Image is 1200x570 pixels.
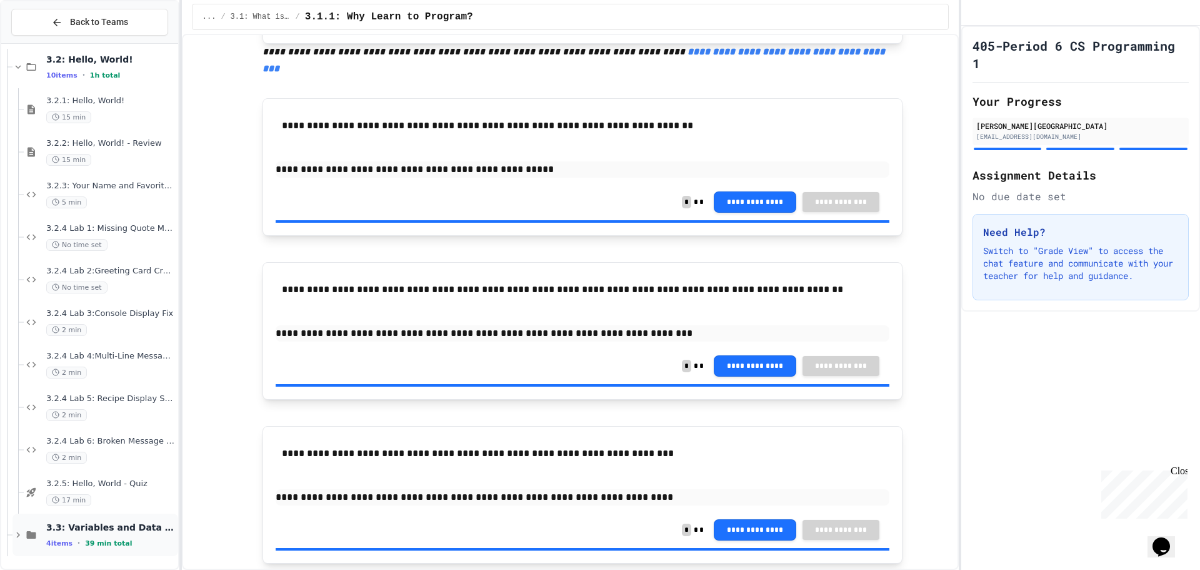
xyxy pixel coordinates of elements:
[976,132,1185,141] div: [EMAIL_ADDRESS][DOMAIN_NAME]
[983,245,1178,282] p: Switch to "Grade View" to access the chat feature and communicate with your teacher for help and ...
[46,479,176,489] span: 3.2.5: Hello, World - Quiz
[972,37,1189,72] h1: 405-Period 6 CS Programming 1
[46,436,176,447] span: 3.2.4 Lab 6: Broken Message System
[46,351,176,362] span: 3.2.4 Lab 4:Multi-Line Message Board
[11,9,168,36] button: Back to Teams
[46,111,91,123] span: 15 min
[46,71,77,79] span: 10 items
[1147,520,1187,557] iframe: chat widget
[46,409,87,421] span: 2 min
[46,522,176,533] span: 3.3: Variables and Data Types
[46,282,107,293] span: No time set
[983,225,1178,240] h3: Need Help?
[46,54,176,65] span: 3.2: Hello, World!
[972,93,1189,110] h2: Your Progress
[46,154,91,166] span: 15 min
[221,12,225,22] span: /
[5,5,86,79] div: Chat with us now!Close
[202,12,216,22] span: ...
[70,16,128,29] span: Back to Teams
[46,181,176,191] span: 3.2.3: Your Name and Favorite Movie
[231,12,291,22] span: 3.1: What is Code?
[46,452,87,464] span: 2 min
[46,96,176,106] span: 3.2.1: Hello, World!
[1096,466,1187,519] iframe: chat widget
[976,120,1185,131] div: [PERSON_NAME][GEOGRAPHIC_DATA]
[46,223,176,234] span: 3.2.4 Lab 1: Missing Quote Marks
[46,367,87,379] span: 2 min
[46,138,176,149] span: 3.2.2: Hello, World! - Review
[305,9,473,24] span: 3.1.1: Why Learn to Program?
[296,12,300,22] span: /
[46,266,176,277] span: 3.2.4 Lab 2:Greeting Card Creator
[972,166,1189,184] h2: Assignment Details
[46,308,176,319] span: 3.2.4 Lab 3:Console Display Fix
[46,394,176,404] span: 3.2.4 Lab 5: Recipe Display System
[77,538,80,548] span: •
[46,196,87,208] span: 5 min
[972,189,1189,204] div: No due date set
[82,70,85,80] span: •
[46,494,91,506] span: 17 min
[46,239,107,251] span: No time set
[46,324,87,336] span: 2 min
[85,539,132,547] span: 39 min total
[90,71,121,79] span: 1h total
[46,539,72,547] span: 4 items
